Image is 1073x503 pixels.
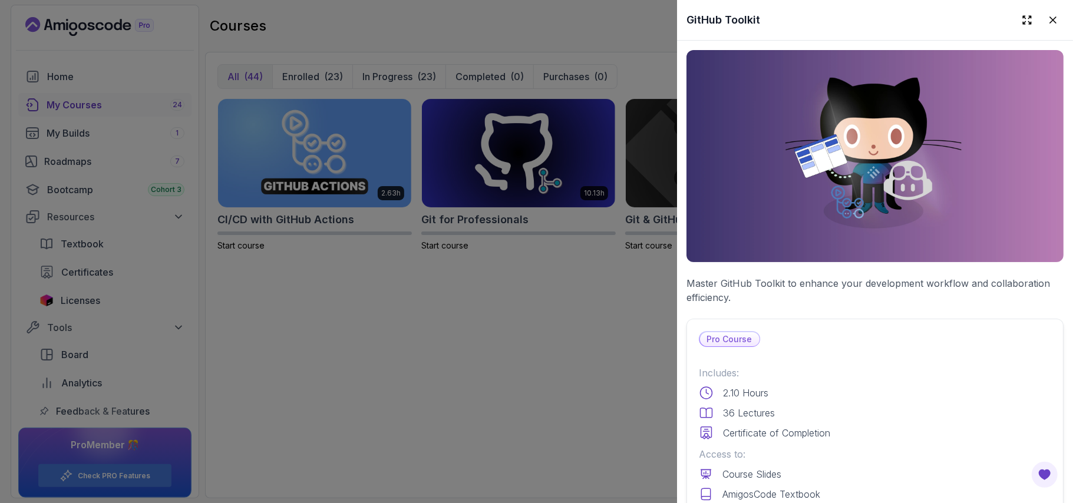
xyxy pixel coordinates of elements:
p: Certificate of Completion [723,426,830,440]
p: 2.10 Hours [723,386,768,400]
img: github-toolkit_thumbnail [686,50,1064,262]
button: Open Feedback Button [1031,461,1059,489]
p: 36 Lectures [723,406,775,420]
p: Course Slides [722,467,781,481]
button: Expand drawer [1016,9,1038,31]
p: Access to: [699,447,1051,461]
h2: GitHub Toolkit [686,12,760,28]
p: Pro Course [700,332,760,346]
p: Includes: [699,366,1051,380]
p: Master GitHub Toolkit to enhance your development workflow and collaboration efficiency. [686,276,1064,305]
p: AmigosCode Textbook [722,487,820,501]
